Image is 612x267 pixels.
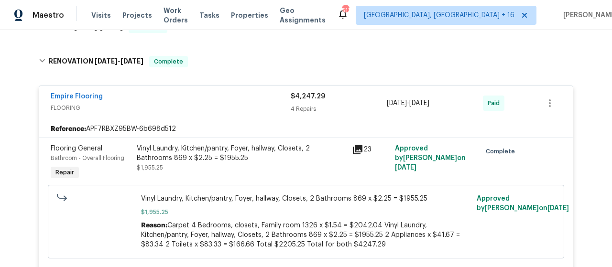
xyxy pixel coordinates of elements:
[486,147,519,156] span: Complete
[364,11,514,20] span: [GEOGRAPHIC_DATA], [GEOGRAPHIC_DATA] + 16
[387,98,429,108] span: -
[36,46,576,77] div: RENOVATION [DATE]-[DATE]Complete
[51,145,102,152] span: Flooring General
[280,6,326,25] span: Geo Assignments
[51,155,124,161] span: Bathroom - Overall Flooring
[150,57,187,66] span: Complete
[477,195,569,212] span: Approved by [PERSON_NAME] on
[137,165,163,171] span: $1,955.25
[141,194,471,203] span: Vinyl Laundry, Kitchen/pantry, Foyer, hallway, Closets, 2 Bathrooms 869 x $2.25 = $1955.25
[52,168,78,177] span: Repair
[95,58,143,64] span: -
[199,12,219,19] span: Tasks
[91,11,111,20] span: Visits
[33,11,64,20] span: Maestro
[95,58,118,64] span: [DATE]
[395,164,416,171] span: [DATE]
[39,120,573,138] div: APF7RBXZ95BW-6b698d512
[342,6,349,15] div: 511
[49,56,143,67] h6: RENOVATION
[488,98,503,108] span: Paid
[141,222,167,229] span: Reason:
[352,144,389,155] div: 23
[547,205,569,212] span: [DATE]
[164,6,188,25] span: Work Orders
[122,11,152,20] span: Projects
[291,93,325,100] span: $4,247.29
[141,222,460,248] span: Carpet 4 Bedrooms, closets, Family room 1326 x $1.54 = $2042.04 Vinyl Laundry, Kitchen/pantry, Fo...
[137,144,346,163] div: Vinyl Laundry, Kitchen/pantry, Foyer, hallway, Closets, 2 Bathrooms 869 x $2.25 = $1955.25
[51,103,291,113] span: FLOORING
[409,100,429,107] span: [DATE]
[51,93,103,100] a: Empire Flooring
[120,58,143,64] span: [DATE]
[51,124,86,134] b: Reference:
[395,145,466,171] span: Approved by [PERSON_NAME] on
[141,207,471,217] span: $1,955.25
[231,11,268,20] span: Properties
[387,100,407,107] span: [DATE]
[291,104,387,114] div: 4 Repairs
